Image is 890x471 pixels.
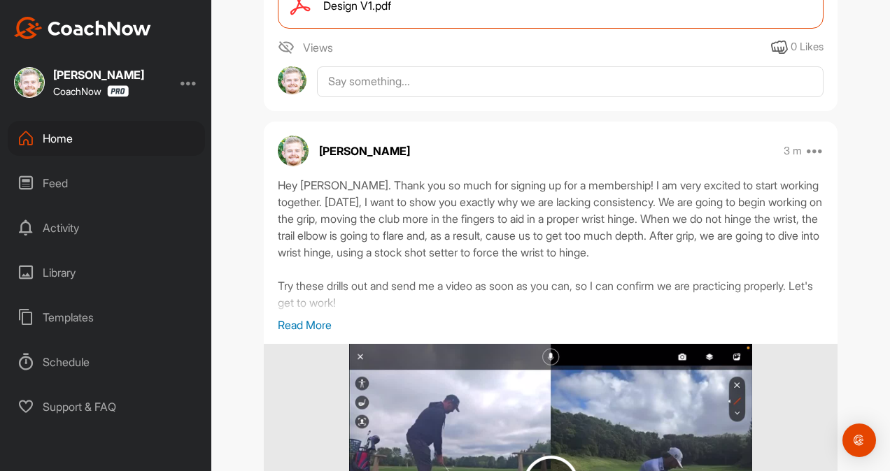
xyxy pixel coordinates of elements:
img: icon [278,39,295,56]
div: Open Intercom Messenger [842,423,876,457]
div: Library [8,255,205,290]
p: 3 m [784,144,802,158]
div: Schedule [8,345,205,379]
img: CoachNow [14,17,151,39]
div: Templates [8,300,205,335]
div: [PERSON_NAME] [53,69,144,80]
div: Support & FAQ [8,389,205,424]
div: Home [8,121,205,156]
div: Hey [PERSON_NAME]. Thank you so much for signing up for a membership! I am very excited to start ... [278,177,824,317]
img: square_52163fcad1567382852b888f39f9da3c.jpg [14,67,45,98]
div: CoachNow [53,85,129,97]
div: 0 Likes [791,39,824,55]
p: [PERSON_NAME] [319,143,410,159]
span: Views [303,39,333,56]
div: Activity [8,210,205,245]
p: Read More [278,317,824,333]
div: Feed [8,166,205,201]
img: avatar [278,66,306,95]
img: avatar [278,136,309,166]
img: CoachNow Pro [107,85,129,97]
